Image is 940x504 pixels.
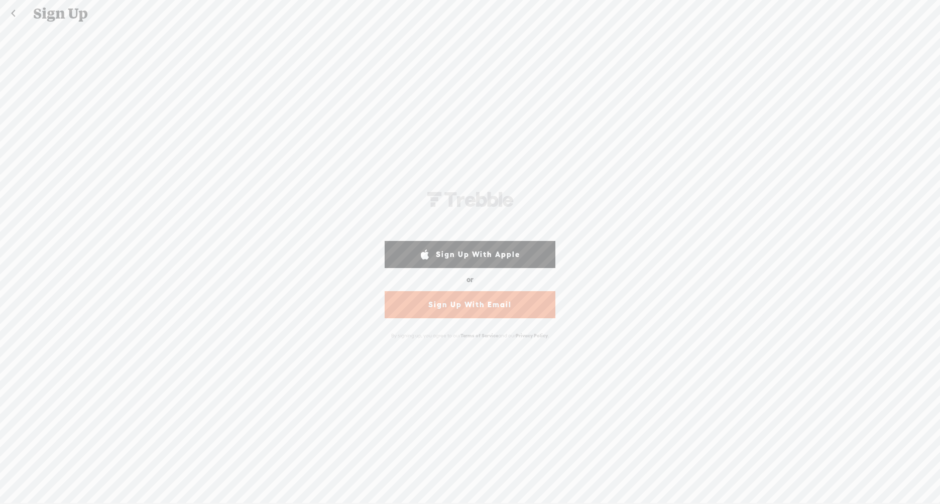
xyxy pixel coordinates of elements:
[516,333,548,338] a: Privacy Policy
[385,241,555,268] a: Sign Up With Apple
[26,1,915,27] div: Sign Up
[460,333,498,338] a: Terms of Service
[385,291,555,318] a: Sign Up With Email
[466,272,474,288] div: or
[382,327,558,344] div: By signing up, you agree to our and our .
